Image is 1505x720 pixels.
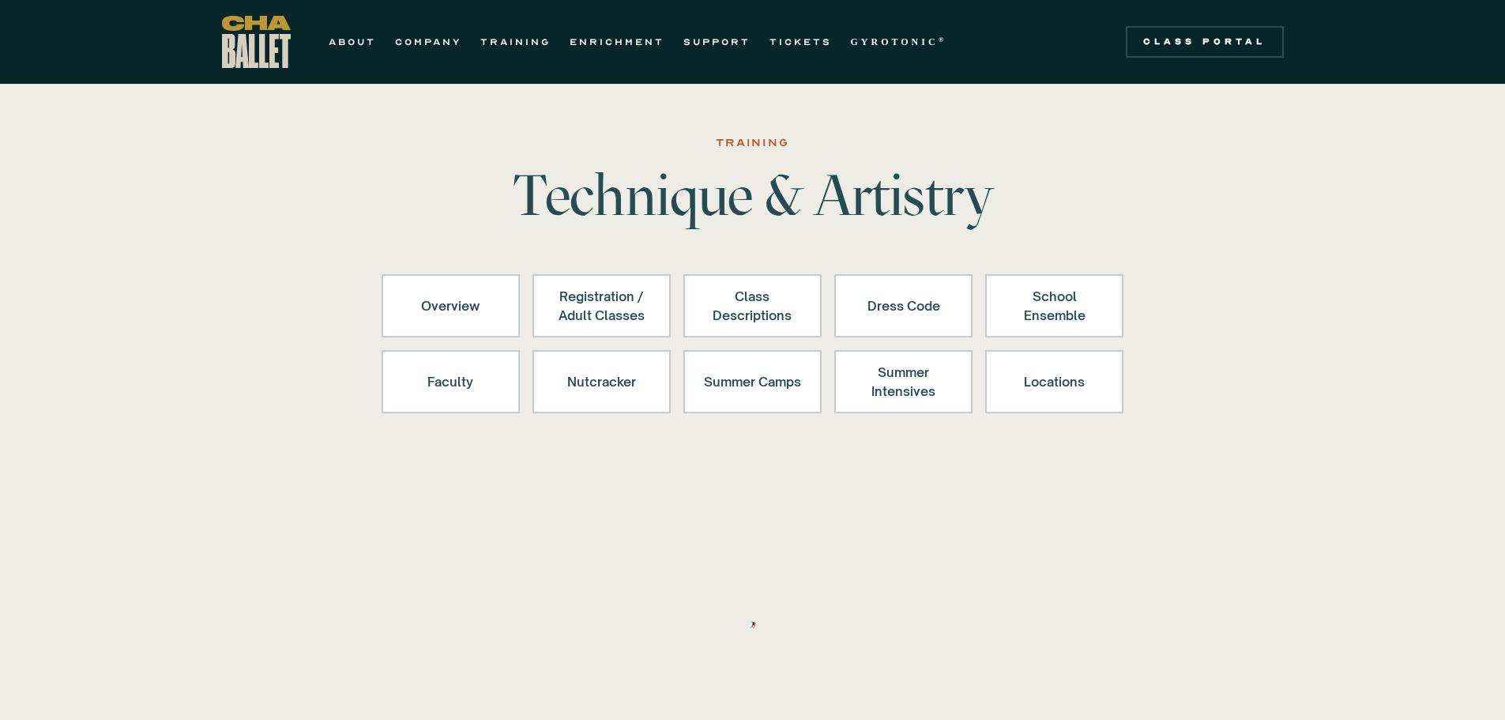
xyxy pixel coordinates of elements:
[855,287,952,325] div: Dress Code
[683,274,822,337] a: Class Descriptions
[855,363,952,401] div: Summer Intensives
[382,350,520,413] a: Faculty
[402,363,499,401] div: Faculty
[480,32,551,51] a: TRAINING
[329,32,376,51] a: ABOUT
[1006,363,1103,401] div: Locations
[395,32,461,51] a: COMPANY
[506,167,999,224] h1: Technique & Artistry
[683,32,751,51] a: SUPPORT
[570,32,664,51] a: ENRICHMENT
[939,36,947,43] sup: ®
[382,274,520,337] a: Overview
[704,363,801,401] div: Summer Camps
[834,274,973,337] a: Dress Code
[1135,36,1274,48] div: Class Portal
[834,350,973,413] a: Summer Intensives
[769,32,832,51] a: TICKETS
[1006,287,1103,325] div: School Ensemble
[222,16,291,68] a: home
[532,350,671,413] a: Nutcracker
[402,287,499,325] div: Overview
[683,350,822,413] a: Summer Camps
[716,134,788,153] div: Training
[532,274,671,337] a: Registration /Adult Classes
[985,274,1123,337] a: School Ensemble
[1126,26,1284,58] a: Class Portal
[553,287,650,325] div: Registration / Adult Classes
[553,363,650,401] div: Nutcracker
[851,36,939,47] strong: GYROTONIC
[985,350,1123,413] a: Locations
[851,32,947,51] a: GYROTONIC®
[704,287,801,325] div: Class Descriptions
